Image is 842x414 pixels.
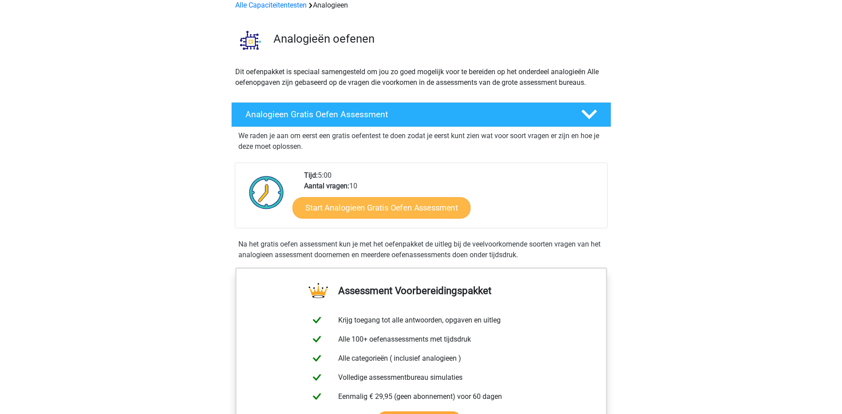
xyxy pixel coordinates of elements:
a: Alle Capaciteitentesten [235,1,307,9]
img: Klok [244,170,289,215]
a: Start Analogieen Gratis Oefen Assessment [293,197,470,218]
h3: Analogieën oefenen [273,32,604,46]
h4: Analogieen Gratis Oefen Assessment [245,109,567,119]
p: We raden je aan om eerst een gratis oefentest te doen zodat je eerst kunt zien wat voor soort vra... [238,131,604,152]
p: Dit oefenpakket is speciaal samengesteld om jou zo goed mogelijk voor te bereiden op het onderdee... [235,67,607,88]
div: 5:00 10 [297,170,607,228]
b: Aantal vragen: [304,182,349,190]
div: Na het gratis oefen assessment kun je met het oefenpakket de uitleg bij de veelvoorkomende soorte... [235,239,608,260]
a: Analogieen Gratis Oefen Assessment [228,102,615,127]
b: Tijd: [304,171,318,179]
img: analogieen [232,21,269,59]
